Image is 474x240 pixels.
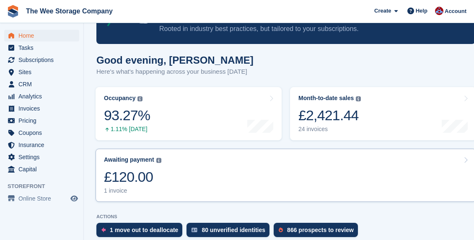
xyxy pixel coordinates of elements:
img: icon-info-grey-7440780725fd019a000dd9b08b2336e03edf1995a4989e88bcd33f0948082b44.svg [156,158,161,163]
span: Online Store [18,193,69,204]
div: 866 prospects to review [287,227,354,233]
span: Tasks [18,42,69,54]
a: menu [4,54,79,66]
span: Account [445,7,466,15]
img: icon-info-grey-7440780725fd019a000dd9b08b2336e03edf1995a4989e88bcd33f0948082b44.svg [137,96,142,101]
a: Preview store [69,194,79,204]
a: menu [4,163,79,175]
h1: Good evening, [PERSON_NAME] [96,54,254,66]
div: 93.27% [104,107,150,124]
a: menu [4,30,79,41]
img: icon-info-grey-7440780725fd019a000dd9b08b2336e03edf1995a4989e88bcd33f0948082b44.svg [356,96,361,101]
img: prospect-51fa495bee0391a8d652442698ab0144808aea92771e9ea1ae160a38d050c398.svg [279,227,283,232]
div: Month-to-date sales [298,95,354,102]
span: Settings [18,151,69,163]
a: The Wee Storage Company [23,4,116,18]
span: Analytics [18,90,69,102]
div: £120.00 [104,168,161,186]
div: 24 invoices [298,126,361,133]
span: Home [18,30,69,41]
img: Scott Ritchie [435,7,443,15]
span: Pricing [18,115,69,126]
a: menu [4,127,79,139]
a: menu [4,42,79,54]
span: Create [374,7,391,15]
span: Capital [18,163,69,175]
p: Rooted in industry best practices, but tailored to your subscriptions. [159,24,402,34]
a: menu [4,103,79,114]
span: CRM [18,78,69,90]
p: Here's what's happening across your business [DATE] [96,67,254,77]
span: Subscriptions [18,54,69,66]
div: Occupancy [104,95,135,102]
div: £2,421.44 [298,107,361,124]
a: menu [4,139,79,151]
div: 80 unverified identities [202,227,265,233]
img: stora-icon-8386f47178a22dfd0bd8f6a31ec36ba5ce8667c1dd55bd0f319d3a0aa187defe.svg [7,5,19,18]
a: menu [4,115,79,126]
a: menu [4,78,79,90]
span: Sites [18,66,69,78]
a: Occupancy 93.27% 1.11% [DATE] [96,87,282,140]
div: 1.11% [DATE] [104,126,150,133]
span: Storefront [8,182,83,191]
span: Insurance [18,139,69,151]
div: 1 invoice [104,187,161,194]
img: move_outs_to_deallocate_icon-f764333ba52eb49d3ac5e1228854f67142a1ed5810a6f6cc68b1a99e826820c5.svg [101,227,106,232]
a: menu [4,151,79,163]
span: Help [416,7,427,15]
a: menu [4,90,79,102]
span: Coupons [18,127,69,139]
div: 1 move out to deallocate [110,227,178,233]
a: menu [4,66,79,78]
div: Awaiting payment [104,156,154,163]
span: Invoices [18,103,69,114]
img: verify_identity-adf6edd0f0f0b5bbfe63781bf79b02c33cf7c696d77639b501bdc392416b5a36.svg [192,227,197,232]
a: menu [4,193,79,204]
